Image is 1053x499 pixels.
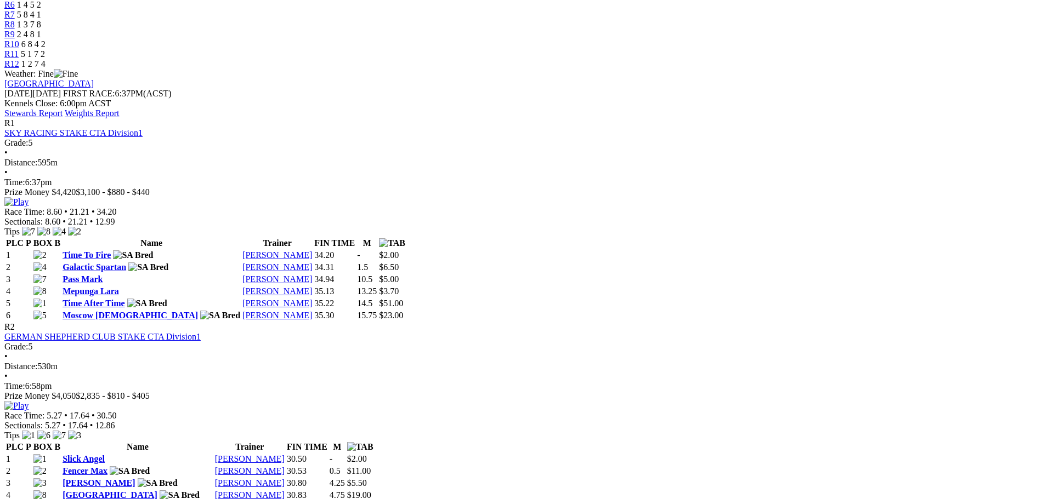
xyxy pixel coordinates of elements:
a: Stewards Report [4,108,63,118]
td: 34.94 [314,274,355,285]
div: 5 [4,342,1040,352]
img: 6 [37,431,50,440]
img: Fine [54,69,78,79]
td: 3 [5,478,32,489]
a: [PERSON_NAME] [242,286,312,296]
span: $11.00 [347,466,371,475]
span: Race Time: [4,411,44,420]
span: PLC [6,442,24,451]
img: SA Bred [127,299,167,308]
img: TAB [347,442,373,452]
span: 17.64 [68,421,88,430]
a: [PERSON_NAME] [242,299,312,308]
a: [PERSON_NAME] [215,466,285,475]
div: 6:58pm [4,381,1040,391]
img: 1 [33,299,47,308]
text: 1.5 [357,262,368,272]
a: SKY RACING STAKE CTA Division1 [4,128,143,137]
span: • [90,217,93,226]
td: 35.13 [314,286,355,297]
span: $5.50 [347,478,367,487]
a: R10 [4,39,19,49]
th: FIN TIME [314,238,355,249]
a: [PERSON_NAME] [63,478,135,487]
td: 2 [5,262,32,273]
span: $2.00 [379,250,399,260]
td: 2 [5,466,32,477]
span: • [4,371,8,381]
span: R2 [4,322,15,331]
a: [PERSON_NAME] [242,250,312,260]
span: • [4,168,8,177]
a: Moscow [DEMOGRAPHIC_DATA] [63,311,198,320]
span: Time: [4,381,25,391]
span: 34.20 [97,207,117,216]
td: 35.30 [314,310,355,321]
td: 3 [5,274,32,285]
span: Time: [4,177,25,187]
a: [PERSON_NAME] [215,478,285,487]
span: $3,100 - $880 - $440 [76,187,150,197]
td: 1 [5,454,32,464]
text: 0.5 [330,466,341,475]
td: 30.50 [286,454,328,464]
span: 2 4 8 1 [17,30,41,39]
text: - [330,454,332,463]
a: R11 [4,49,19,59]
span: 5.27 [45,421,60,430]
span: 12.86 [95,421,115,430]
text: 14.5 [357,299,372,308]
img: 7 [53,431,66,440]
span: 1 3 7 8 [17,20,41,29]
td: 30.53 [286,466,328,477]
span: $6.50 [379,262,399,272]
span: $5.00 [379,274,399,284]
a: Time After Time [63,299,124,308]
img: Play [4,401,29,411]
span: 17.64 [70,411,89,420]
text: 10.5 [357,274,372,284]
span: 21.21 [70,207,89,216]
td: 1 [5,250,32,261]
div: Prize Money $4,050 [4,391,1040,401]
span: 30.50 [97,411,117,420]
span: • [4,352,8,361]
img: 4 [53,227,66,237]
a: R9 [4,30,15,39]
span: 5.27 [47,411,62,420]
span: $2.00 [347,454,367,463]
a: R7 [4,10,15,19]
td: 5 [5,298,32,309]
span: 6:37PM(ACST) [63,89,172,98]
span: [DATE] [4,89,61,98]
img: 2 [68,227,81,237]
td: 4 [5,286,32,297]
span: P [26,238,31,248]
a: Pass Mark [63,274,103,284]
span: Tips [4,227,20,236]
img: 3 [68,431,81,440]
a: Fencer Max [63,466,107,475]
th: FIN TIME [286,441,328,452]
span: R12 [4,59,19,68]
div: 595m [4,158,1040,168]
th: Name [62,441,213,452]
img: SA Bred [200,311,240,320]
span: • [92,207,95,216]
span: BOX [33,238,53,248]
span: Grade: [4,138,29,147]
th: M [356,238,377,249]
img: Play [4,197,29,207]
span: 21.21 [68,217,88,226]
td: 34.20 [314,250,355,261]
span: $2,835 - $810 - $405 [76,391,150,400]
span: • [90,421,93,430]
img: 3 [33,478,47,488]
span: 6 8 4 2 [21,39,46,49]
td: 30.80 [286,478,328,489]
div: 6:37pm [4,177,1040,187]
a: Galactic Spartan [63,262,126,272]
span: [DATE] [4,89,33,98]
span: 8.60 [45,217,60,226]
